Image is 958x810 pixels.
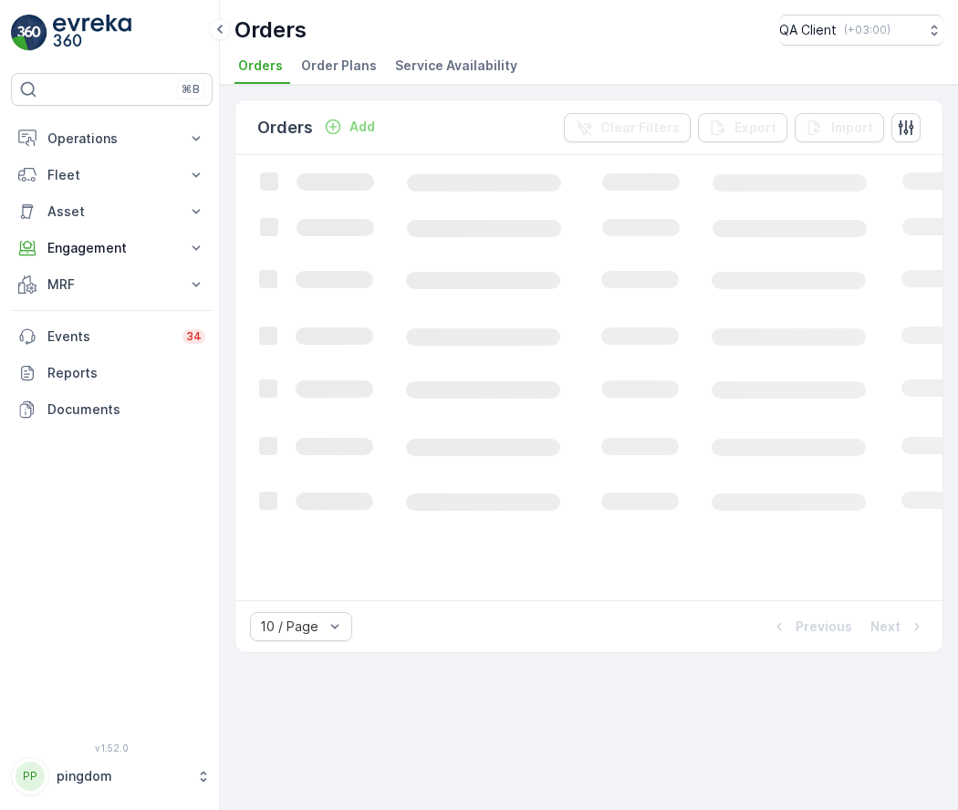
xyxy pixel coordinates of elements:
[768,616,854,638] button: Previous
[16,762,45,791] div: PP
[349,118,375,136] p: Add
[795,113,884,142] button: Import
[47,327,172,346] p: Events
[11,757,213,795] button: PPpingdom
[11,230,213,266] button: Engagement
[870,618,901,636] p: Next
[317,116,382,138] button: Add
[869,616,928,638] button: Next
[257,115,313,140] p: Orders
[47,400,205,419] p: Documents
[11,120,213,157] button: Operations
[11,391,213,428] a: Documents
[47,130,176,148] p: Operations
[47,275,176,294] p: MRF
[47,166,176,184] p: Fleet
[600,119,680,137] p: Clear Filters
[234,16,307,45] p: Orders
[831,119,873,137] p: Import
[11,266,213,303] button: MRF
[301,57,377,75] span: Order Plans
[395,57,517,75] span: Service Availability
[11,193,213,230] button: Asset
[796,618,852,636] p: Previous
[698,113,787,142] button: Export
[53,15,131,51] img: logo_light-DOdMpM7g.png
[47,239,176,257] p: Engagement
[564,113,691,142] button: Clear Filters
[11,355,213,391] a: Reports
[57,767,187,785] p: pingdom
[11,318,213,355] a: Events34
[182,82,200,97] p: ⌘B
[11,742,213,753] span: v 1.52.0
[779,21,837,39] p: QA Client
[844,23,890,37] p: ( +03:00 )
[11,15,47,51] img: logo
[47,364,205,382] p: Reports
[779,15,943,46] button: QA Client(+03:00)
[734,119,776,137] p: Export
[186,329,202,344] p: 34
[238,57,283,75] span: Orders
[47,202,176,221] p: Asset
[11,157,213,193] button: Fleet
